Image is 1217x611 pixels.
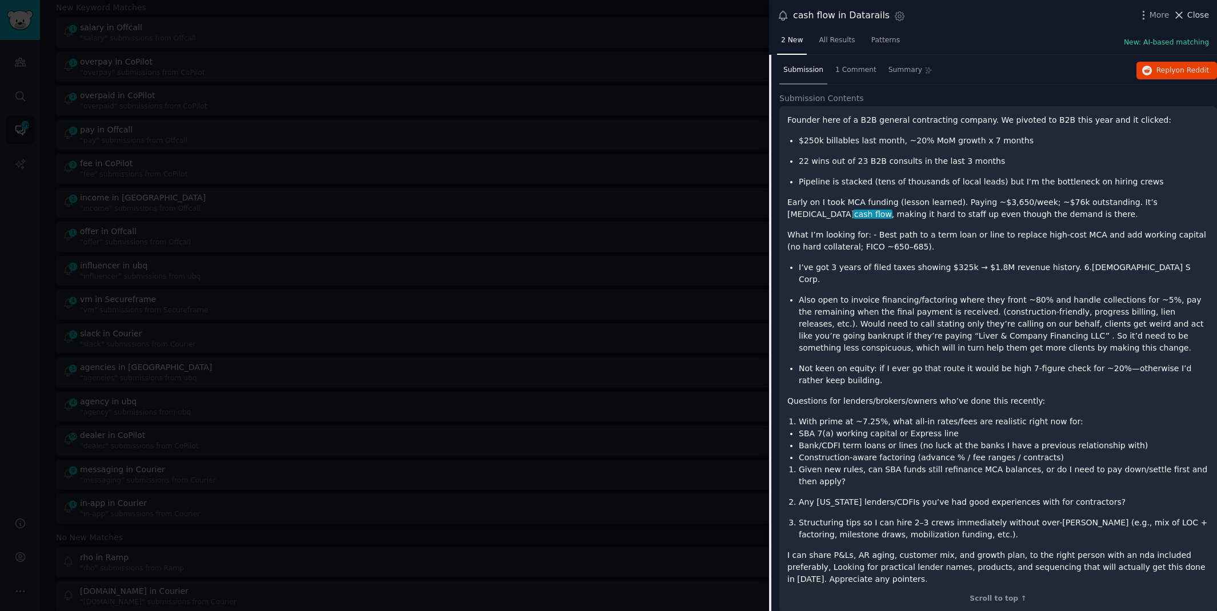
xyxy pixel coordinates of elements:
[799,294,1209,354] p: Also open to invoice financing/factoring where they front ~80% and handle collections for ~5%, pa...
[793,9,890,23] div: cash flow in Datarails
[867,31,904,55] a: Patterns
[819,35,855,46] span: All Results
[787,395,1209,407] p: Questions for lenders/brokers/owners who’ve done this recently:
[1150,9,1170,21] span: More
[781,35,803,46] span: 2 New
[799,135,1209,147] p: $250k billables last month, ~20% MoM growth x 7 months
[787,549,1209,585] p: I can share P&Ls, AR aging, customer mix, and growth plan, to the right person with an nda includ...
[799,464,1209,488] p: Given new rules, can SBA funds still refinance MCA balances, or do I need to pay down/settle firs...
[787,229,1209,253] p: What I’m looking for: - Best path to a term loan or line to replace high-cost MCA and add working...
[799,176,1209,188] p: Pipeline is stacked (tens of thousands of local leads) but I’m the bottleneck on hiring crews
[787,196,1209,220] p: Early on I took MCA funding (lesson learned). Paying ~$3,650/week; ~$76k outstanding. It’s [MEDIC...
[799,440,1209,452] li: Bank/CDFI term loans or lines (no luck at the banks I have a previous relationship with)
[799,363,1209,387] p: Not keen on equity: if I ever go that route it would be high 7-figure check for ~20%—otherwise I’...
[815,31,859,55] a: All Results
[787,114,1209,126] p: Founder here of a B2B general contracting company. We pivoted to B2B this year and it clicked:
[799,262,1209,286] p: I’ve got 3 years of filed taxes showing $325k → $1.8M revenue history. 6.[DEMOGRAPHIC_DATA] S Corp.
[888,65,922,75] span: Summary
[799,517,1209,541] p: Structuring tips so I can hire 2–3 crews immediately without over-[PERSON_NAME] (e.g., mix of LOC...
[787,594,1209,604] div: Scroll to top ↑
[1156,66,1209,76] span: Reply
[799,496,1209,508] p: Any [US_STATE] lenders/CDFIs you’ve had good experiences with for contractors?
[799,155,1209,167] p: 22 wins out of 23 B2B consults in the last 3 months
[799,416,1209,428] li: With prime at ~7.25%, what all-in rates/fees are realistic right now for:
[1176,66,1209,74] span: on Reddit
[783,65,823,75] span: Submission
[777,31,807,55] a: 2 New
[1173,9,1209,21] button: Close
[1136,62,1217,80] button: Replyon Reddit
[779,93,864,104] span: Submission Contents
[1187,9,1209,21] span: Close
[1124,38,1209,48] button: New: AI-based matching
[835,65,876,75] span: 1 Comment
[799,428,1209,440] li: SBA 7(a) working capital or Express line
[871,35,900,46] span: Patterns
[853,210,892,219] span: cash flow
[799,452,1209,464] li: Construction-aware factoring (advance % / fee ranges / contracts)
[1138,9,1170,21] button: More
